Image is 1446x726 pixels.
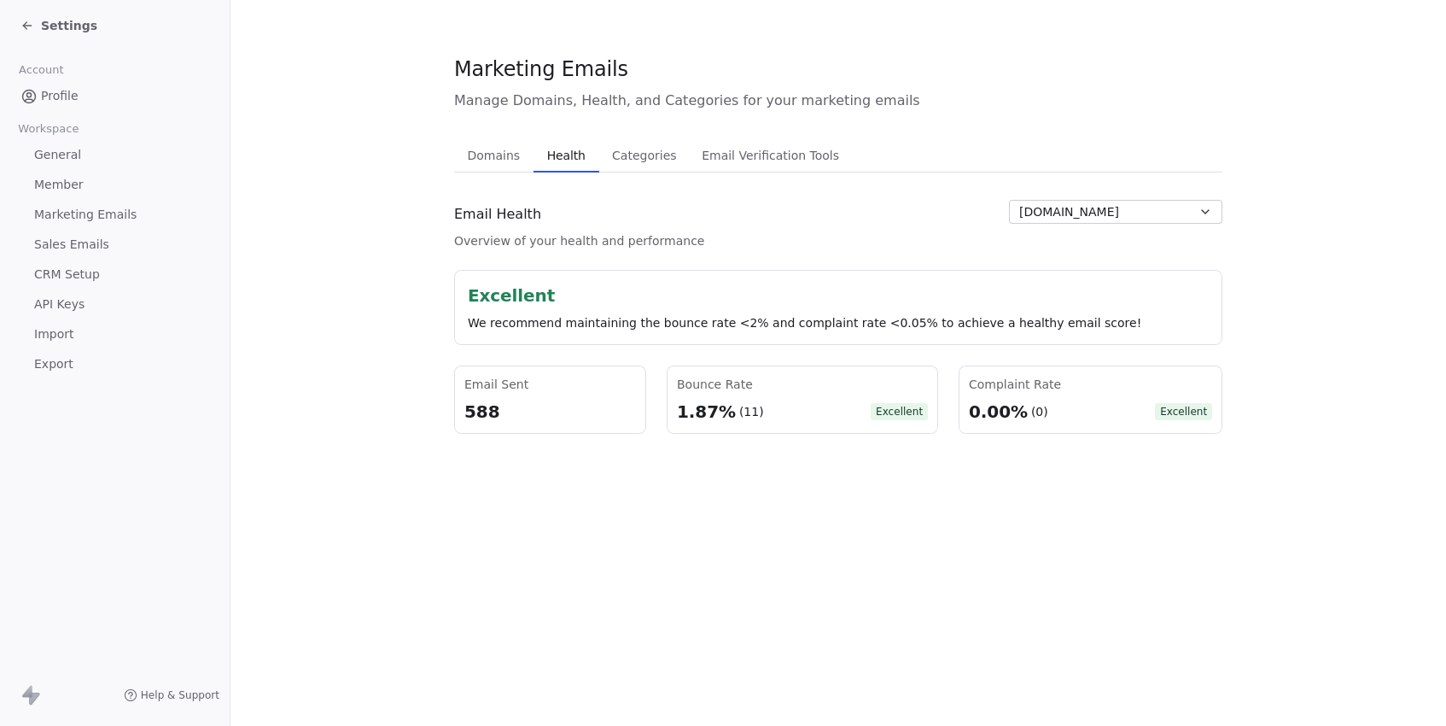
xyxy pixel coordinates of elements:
[461,143,528,167] span: Domains
[14,231,216,259] a: Sales Emails
[969,376,1212,393] div: Complaint Rate
[1019,203,1119,221] span: [DOMAIN_NAME]
[464,400,636,424] div: 588
[34,236,109,254] span: Sales Emails
[871,403,928,420] span: Excellent
[14,320,216,348] a: Import
[11,116,86,142] span: Workspace
[677,376,928,393] div: Bounce Rate
[454,232,704,249] span: Overview of your health and performance
[34,146,81,164] span: General
[14,261,216,289] a: CRM Setup
[454,56,628,82] span: Marketing Emails
[41,17,97,34] span: Settings
[14,201,216,229] a: Marketing Emails
[969,400,1028,424] div: 0.00%
[468,314,1209,331] div: We recommend maintaining the bounce rate <2% and complaint rate <0.05% to achieve a healthy email...
[468,284,1209,307] div: Excellent
[34,296,85,313] span: API Keys
[141,688,219,702] span: Help & Support
[14,350,216,378] a: Export
[738,403,763,420] div: (11)
[1155,403,1212,420] span: Excellent
[34,176,84,194] span: Member
[605,143,683,167] span: Categories
[695,143,846,167] span: Email Verification Tools
[464,376,636,393] div: Email Sent
[34,206,137,224] span: Marketing Emails
[1031,403,1048,420] div: (0)
[14,290,216,319] a: API Keys
[34,266,100,284] span: CRM Setup
[540,143,592,167] span: Health
[14,171,216,199] a: Member
[454,91,1222,111] span: Manage Domains, Health, and Categories for your marketing emails
[677,400,736,424] div: 1.87%
[34,325,73,343] span: Import
[34,355,73,373] span: Export
[454,204,541,225] span: Email Health
[11,57,71,83] span: Account
[14,141,216,169] a: General
[41,87,79,105] span: Profile
[20,17,97,34] a: Settings
[14,82,216,110] a: Profile
[124,688,219,702] a: Help & Support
